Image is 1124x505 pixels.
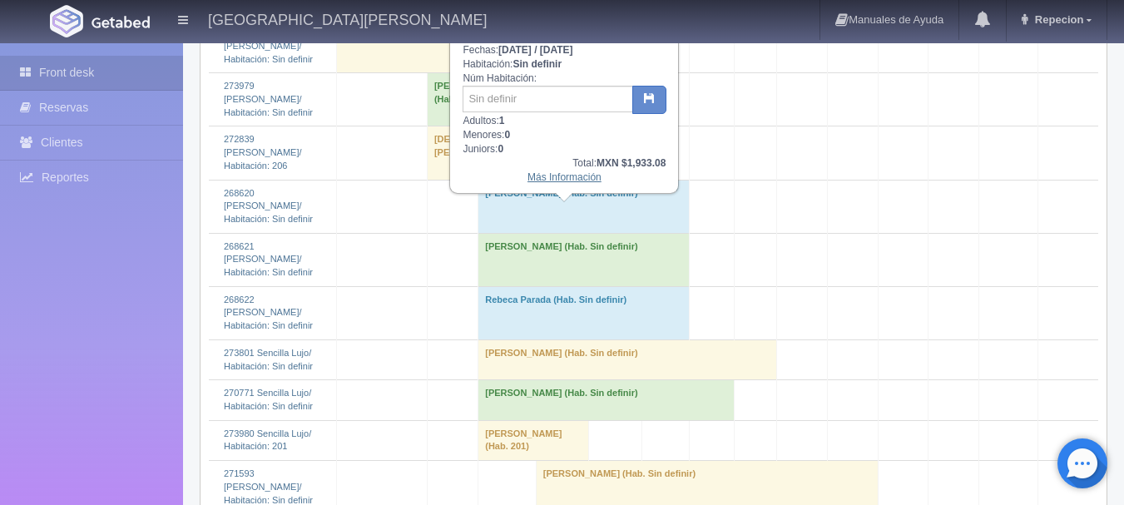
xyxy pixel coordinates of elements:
td: [PERSON_NAME] (Hab. Sin definir) [336,20,641,73]
a: 272839 [PERSON_NAME]/Habitación: 206 [224,134,302,170]
td: [PERSON_NAME] (Hab. Sin definir) [478,380,734,420]
td: [PERSON_NAME] (Hab. Sin definir) [478,233,690,286]
a: 273801 Sencilla Lujo/Habitación: Sin definir [224,348,313,371]
td: Rebeca Parada (Hab. Sin definir) [478,286,690,339]
img: Getabed [92,16,150,28]
b: Sin definir [512,58,562,70]
a: 268621 [PERSON_NAME]/Habitación: Sin definir [224,241,313,277]
td: [PERSON_NAME] (Hab. Sin definir) [427,73,536,126]
input: Sin definir [463,86,633,112]
img: Getabed [50,5,83,37]
b: 0 [504,129,510,141]
a: Más Información [527,171,602,183]
td: [PERSON_NAME] (Hab. 201) [478,420,589,460]
div: Fechas: Habitación: Núm Habitación: Adultos: Menores: Juniors: [451,20,677,192]
b: [DATE] / [DATE] [498,44,573,56]
td: [DEMOGRAPHIC_DATA][PERSON_NAME] (Hab. 206) [427,126,588,180]
b: 0 [498,143,503,155]
a: 273774 [PERSON_NAME]/Habitación: Sin definir [224,27,313,63]
td: [PERSON_NAME] (Hab. Sin definir) [478,339,777,379]
div: Total: [463,156,666,171]
a: 268622 [PERSON_NAME]/Habitación: Sin definir [224,295,313,330]
a: 268620 [PERSON_NAME]/Habitación: Sin definir [224,188,313,224]
b: 1 [499,115,505,126]
b: MXN $1,933.08 [597,157,666,169]
a: 273980 Sencilla Lujo/Habitación: 201 [224,428,311,452]
h4: [GEOGRAPHIC_DATA][PERSON_NAME] [208,8,487,29]
a: 271593 [PERSON_NAME]/Habitación: Sin definir [224,468,313,504]
a: 270771 Sencilla Lujo/Habitación: Sin definir [224,388,313,411]
span: Repecion [1031,13,1084,26]
td: [PERSON_NAME] (Hab. Sin definir) [478,180,690,233]
a: 273979 [PERSON_NAME]/Habitación: Sin definir [224,81,313,116]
